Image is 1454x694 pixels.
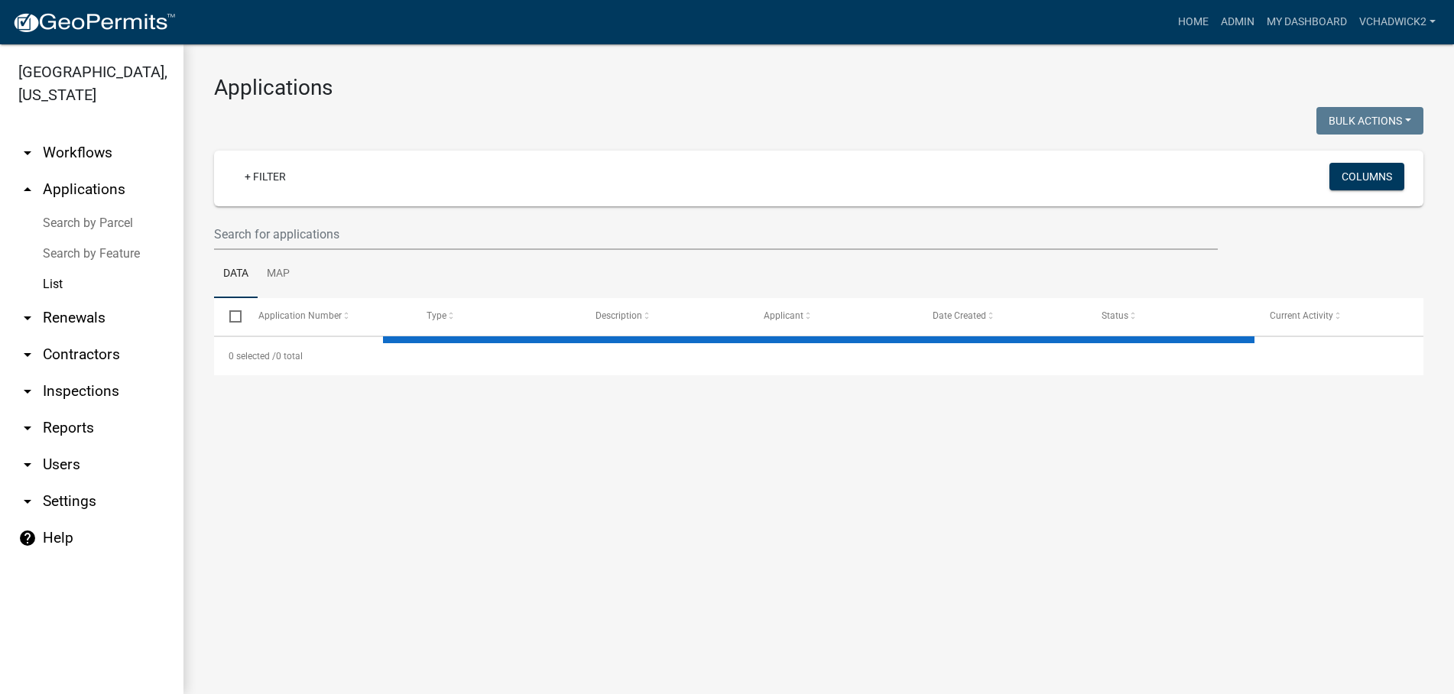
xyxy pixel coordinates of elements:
a: Data [214,250,258,299]
i: help [18,529,37,547]
i: arrow_drop_down [18,382,37,401]
i: arrow_drop_down [18,345,37,364]
input: Search for applications [214,219,1218,250]
i: arrow_drop_down [18,419,37,437]
span: Applicant [764,310,803,321]
button: Bulk Actions [1316,107,1423,135]
a: VChadwick2 [1353,8,1442,37]
span: 0 selected / [229,351,276,362]
h3: Applications [214,75,1423,101]
a: Map [258,250,299,299]
datatable-header-cell: Type [412,298,581,335]
datatable-header-cell: Applicant [749,298,918,335]
datatable-header-cell: Date Created [917,298,1086,335]
span: Type [427,310,446,321]
span: Application Number [258,310,342,321]
i: arrow_drop_down [18,309,37,327]
span: Status [1101,310,1128,321]
i: arrow_drop_down [18,456,37,474]
datatable-header-cell: Description [580,298,749,335]
a: Home [1172,8,1215,37]
span: Description [596,310,642,321]
button: Columns [1329,163,1404,190]
span: Current Activity [1270,310,1333,321]
i: arrow_drop_up [18,180,37,199]
a: + Filter [232,163,298,190]
datatable-header-cell: Status [1086,298,1255,335]
a: My Dashboard [1261,8,1353,37]
i: arrow_drop_down [18,492,37,511]
div: 0 total [214,337,1423,375]
datatable-header-cell: Application Number [243,298,412,335]
datatable-header-cell: Select [214,298,243,335]
a: Admin [1215,8,1261,37]
datatable-header-cell: Current Activity [1254,298,1423,335]
span: Date Created [933,310,986,321]
i: arrow_drop_down [18,144,37,162]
